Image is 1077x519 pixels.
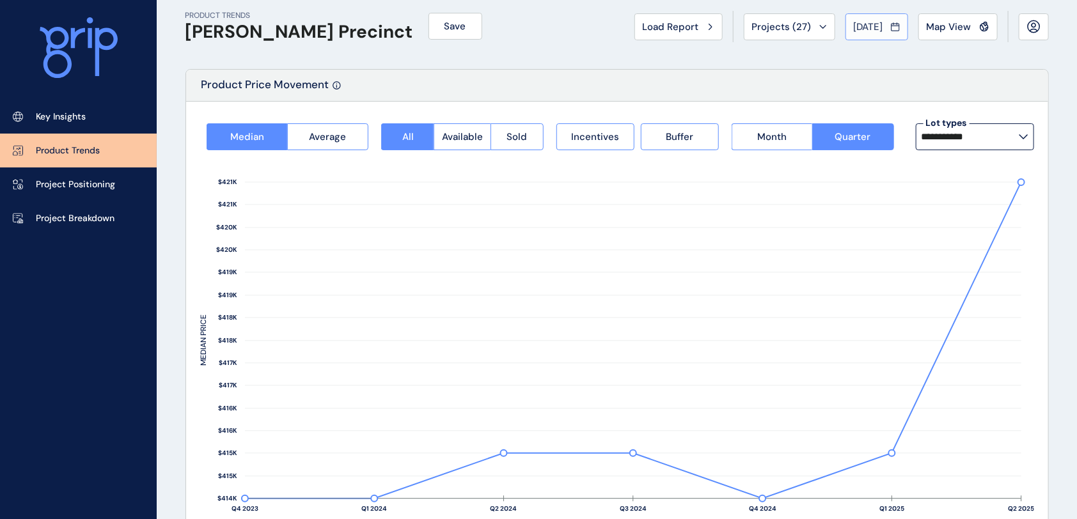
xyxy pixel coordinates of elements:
[1008,504,1034,513] text: Q2 2025
[36,178,115,191] p: Project Positioning
[218,178,237,187] text: $421K
[571,130,619,143] span: Incentives
[748,504,776,513] text: Q4 2024
[36,111,86,123] p: Key Insights
[361,504,387,513] text: Q1 2024
[219,382,237,390] text: $417K
[507,130,528,143] span: Sold
[643,20,699,33] span: Load Report
[230,130,264,143] span: Median
[434,123,491,150] button: Available
[442,130,483,143] span: Available
[207,123,287,150] button: Median
[185,21,413,43] h1: [PERSON_NAME] Precinct
[634,13,723,40] button: Load Report
[216,246,237,254] text: $420K
[218,314,237,322] text: $418K
[835,130,871,143] span: Quarter
[218,472,237,481] text: $415K
[854,20,883,33] span: [DATE]
[757,130,787,143] span: Month
[198,315,208,366] text: MEDIAN PRICE
[812,123,893,150] button: Quarter
[216,224,237,232] text: $420K
[36,144,100,157] p: Product Trends
[218,337,237,345] text: $418K
[490,504,517,513] text: Q2 2024
[444,20,466,33] span: Save
[218,268,237,277] text: $419K
[620,504,647,513] text: Q3 2024
[924,117,970,130] label: Lot types
[556,123,634,150] button: Incentives
[217,495,237,503] text: $414K
[666,130,693,143] span: Buffer
[218,291,237,300] text: $419K
[36,212,114,225] p: Project Breakdown
[428,13,482,40] button: Save
[402,130,414,143] span: All
[310,130,347,143] span: Average
[381,123,434,150] button: All
[744,13,835,40] button: Projects (27)
[918,13,998,40] button: Map View
[287,123,368,150] button: Average
[641,123,719,150] button: Buffer
[752,20,812,33] span: Projects ( 27 )
[879,504,904,513] text: Q1 2025
[845,13,908,40] button: [DATE]
[219,359,237,368] text: $417K
[218,405,237,413] text: $416K
[218,201,237,209] text: $421K
[218,449,237,458] text: $415K
[218,427,237,435] text: $416K
[927,20,971,33] span: Map View
[201,77,329,101] p: Product Price Movement
[491,123,544,150] button: Sold
[732,123,812,150] button: Month
[232,504,258,513] text: Q4 2023
[185,10,413,21] p: PRODUCT TRENDS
